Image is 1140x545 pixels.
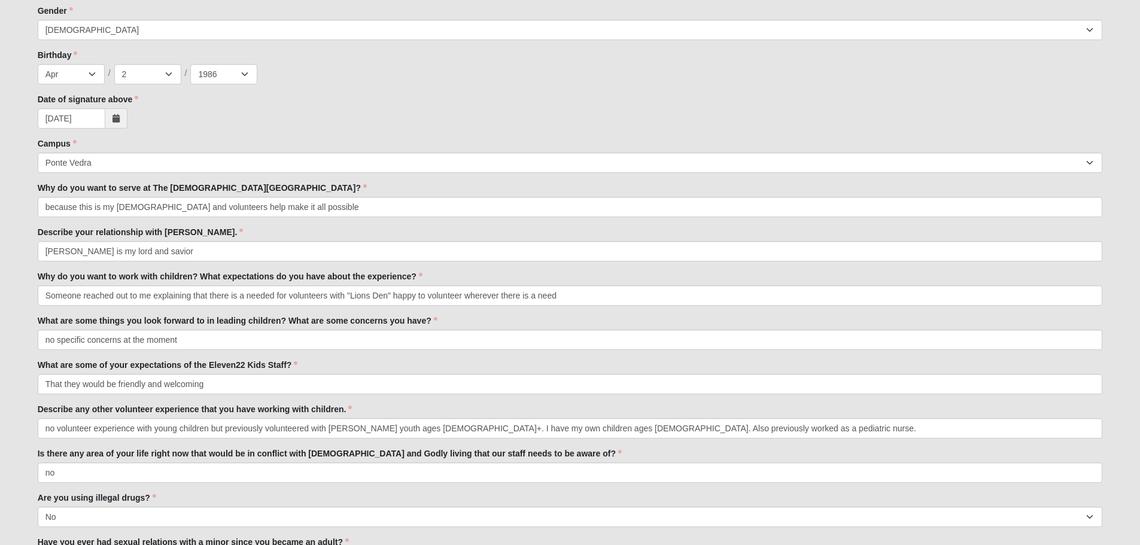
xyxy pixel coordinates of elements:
[38,447,622,459] label: Is there any area of your life right now that would be in conflict with [DEMOGRAPHIC_DATA] and Go...
[38,226,244,238] label: Describe your relationship with [PERSON_NAME].
[38,5,73,17] label: Gender
[38,403,352,415] label: Describe any other volunteer experience that you have working with children.
[185,67,187,80] span: /
[38,270,422,282] label: Why do you want to work with children? What expectations do you have about the experience?
[108,67,111,80] span: /
[38,93,139,105] label: Date of signature above
[38,182,367,194] label: Why do you want to serve at The [DEMOGRAPHIC_DATA][GEOGRAPHIC_DATA]?
[38,359,298,371] label: What are some of your expectations of the Eleven22 Kids Staff?
[38,49,78,61] label: Birthday
[38,138,77,150] label: Campus
[38,315,437,327] label: What are some things you look forward to in leading children? What are some concerns you have?
[38,492,156,504] label: Are you using illegal drugs?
